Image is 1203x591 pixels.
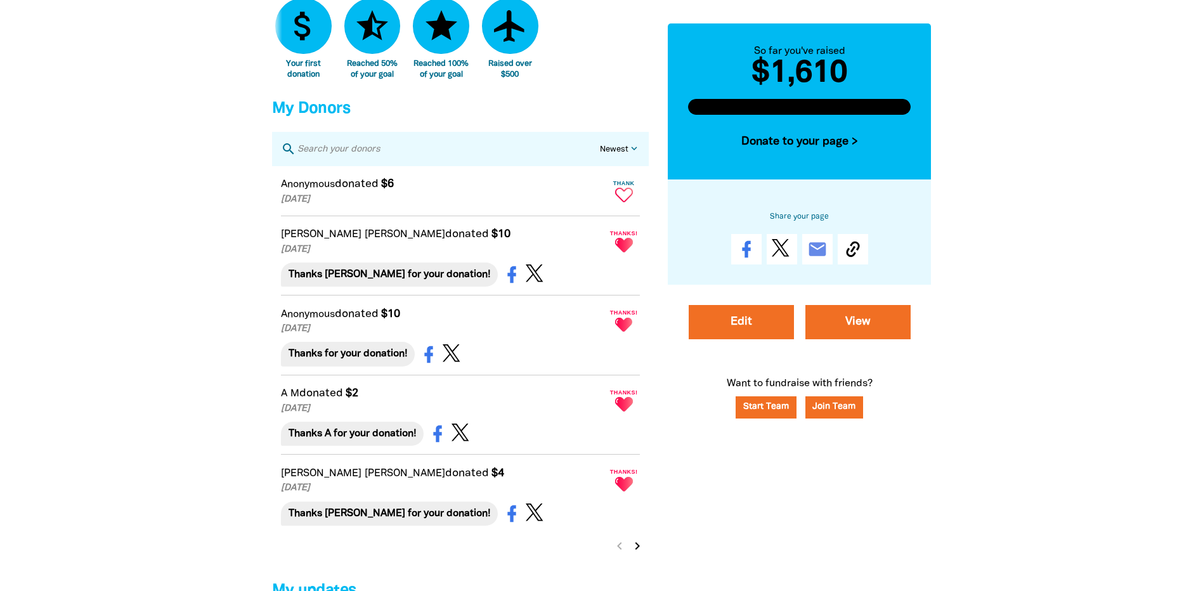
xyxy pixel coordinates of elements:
[838,234,868,264] button: Copy Link
[805,396,864,419] button: Join Team
[344,59,401,80] div: Reached 50% of your goal
[630,538,645,554] i: chevron_right
[335,179,379,189] span: donated
[281,230,361,239] em: [PERSON_NAME]
[608,175,640,207] button: Thank
[767,234,797,264] a: Post
[353,7,391,45] i: star_half
[689,305,794,339] a: Edit
[688,59,911,89] h2: $1,610
[731,234,762,264] a: Share
[281,141,296,157] i: search
[668,376,932,438] p: Want to fundraise with friends?
[736,396,797,419] a: Start Team
[688,44,911,59] div: So far you've raised
[281,180,335,189] em: Anonymous
[281,342,415,366] div: Thanks for your donation!
[281,243,606,257] p: [DATE]
[281,481,606,495] p: [DATE]
[346,388,358,398] em: $2
[290,389,299,398] em: M
[281,193,606,207] p: [DATE]
[296,141,600,157] input: Search your donors
[299,388,343,398] span: donated
[281,310,335,319] em: Anonymous
[628,537,646,555] button: Next page
[802,234,833,264] a: email
[445,229,489,239] span: donated
[413,59,469,80] div: Reached 100% of your goal
[805,305,911,339] a: View
[281,263,498,287] div: Thanks [PERSON_NAME] for your donation!
[482,59,538,80] div: Raised over $500
[281,402,606,416] p: [DATE]
[275,59,332,80] div: Your first donation
[491,7,529,45] i: airplanemode_active
[284,7,322,45] i: attach_money
[445,468,489,478] span: donated
[381,309,400,319] em: $10
[491,229,510,239] em: $10
[688,211,911,224] h6: Share your page
[281,322,606,336] p: [DATE]
[807,239,828,259] i: email
[381,179,394,189] em: $6
[281,502,498,526] div: Thanks [PERSON_NAME] for your donation!
[608,180,640,186] span: Thank
[491,468,504,478] em: $4
[688,126,911,160] button: Donate to your page >
[422,7,460,45] i: star
[281,389,287,398] em: A
[335,309,379,319] span: donated
[281,469,361,478] em: [PERSON_NAME]
[272,101,350,116] span: My Donors
[272,166,649,562] div: Paginated content
[281,422,424,446] div: Thanks A for your donation!
[365,230,445,239] em: [PERSON_NAME]
[365,469,445,478] em: [PERSON_NAME]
